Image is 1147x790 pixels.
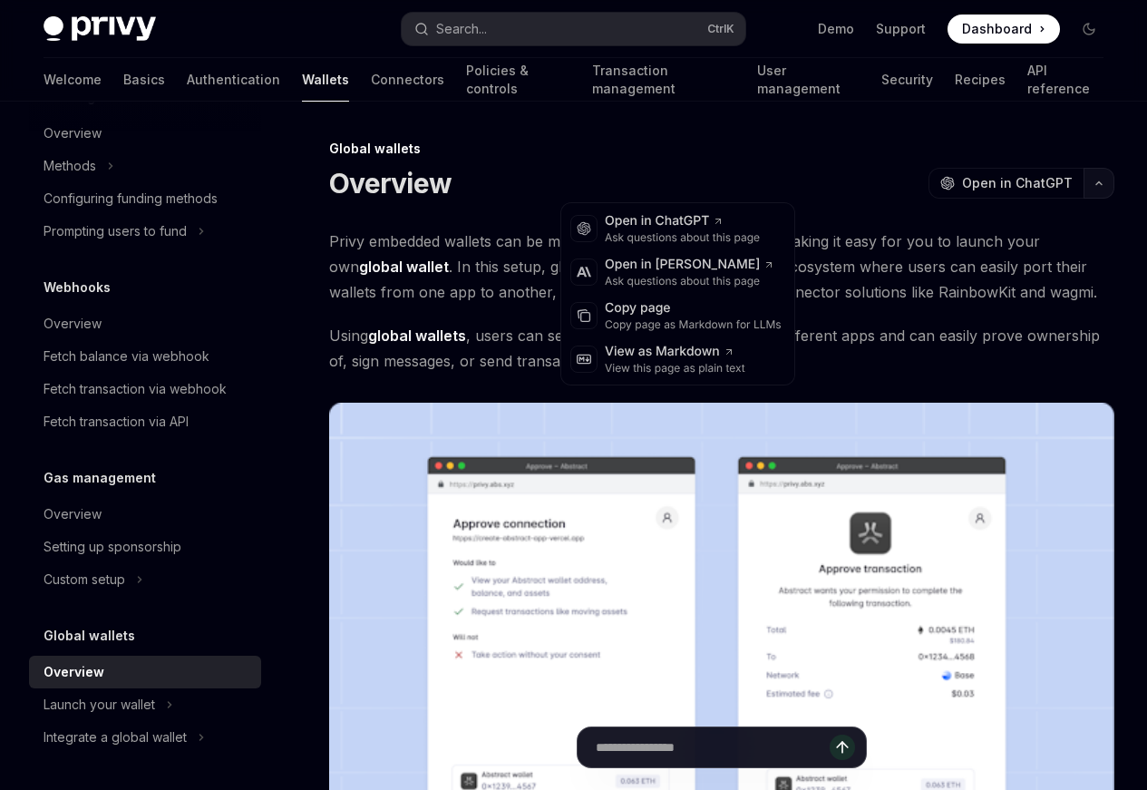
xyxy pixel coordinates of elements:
[44,220,187,242] div: Prompting users to fund
[44,503,102,525] div: Overview
[402,13,745,45] button: Search...CtrlK
[29,531,261,563] a: Setting up sponsorship
[876,20,926,38] a: Support
[371,58,444,102] a: Connectors
[29,117,261,150] a: Overview
[605,256,774,274] div: Open in [PERSON_NAME]
[329,140,1114,158] div: Global wallets
[605,299,782,317] div: Copy page
[44,58,102,102] a: Welcome
[29,182,261,215] a: Configuring funding methods
[44,188,218,210] div: Configuring funding methods
[44,467,156,489] h5: Gas management
[368,327,466,345] strong: global wallets
[29,373,261,405] a: Fetch transaction via webhook
[830,735,855,760] button: Send message
[707,22,734,36] span: Ctrl K
[605,343,745,361] div: View as Markdown
[948,15,1060,44] a: Dashboard
[44,346,209,367] div: Fetch balance via webhook
[187,58,280,102] a: Authentication
[44,411,189,433] div: Fetch transaction via API
[44,155,96,177] div: Methods
[605,361,745,375] div: View this page as plain text
[928,168,1084,199] button: Open in ChatGPT
[44,277,111,298] h5: Webhooks
[44,122,102,144] div: Overview
[44,378,227,400] div: Fetch transaction via webhook
[592,58,736,102] a: Transaction management
[44,569,125,590] div: Custom setup
[44,694,155,716] div: Launch your wallet
[605,274,774,288] div: Ask questions about this page
[962,174,1073,192] span: Open in ChatGPT
[955,58,1006,102] a: Recipes
[1027,58,1103,102] a: API reference
[1074,15,1103,44] button: Toggle dark mode
[605,230,760,245] div: Ask questions about this page
[44,625,135,647] h5: Global wallets
[44,16,156,42] img: dark logo
[123,58,165,102] a: Basics
[29,405,261,438] a: Fetch transaction via API
[962,20,1032,38] span: Dashboard
[29,340,261,373] a: Fetch balance via webhook
[44,313,102,335] div: Overview
[44,727,187,748] div: Integrate a global wallet
[359,258,449,276] strong: global wallet
[436,18,487,40] div: Search...
[605,317,782,332] div: Copy page as Markdown for LLMs
[329,229,1114,305] span: Privy embedded wallets can be made interoperable across apps, making it easy for you to launch yo...
[302,58,349,102] a: Wallets
[818,20,854,38] a: Demo
[757,58,860,102] a: User management
[881,58,933,102] a: Security
[605,212,760,230] div: Open in ChatGPT
[329,323,1114,374] span: Using , users can seamlessly move assets between different apps and can easily prove ownership of...
[329,167,452,200] h1: Overview
[44,661,104,683] div: Overview
[29,498,261,531] a: Overview
[466,58,570,102] a: Policies & controls
[29,656,261,688] a: Overview
[29,307,261,340] a: Overview
[44,536,181,558] div: Setting up sponsorship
